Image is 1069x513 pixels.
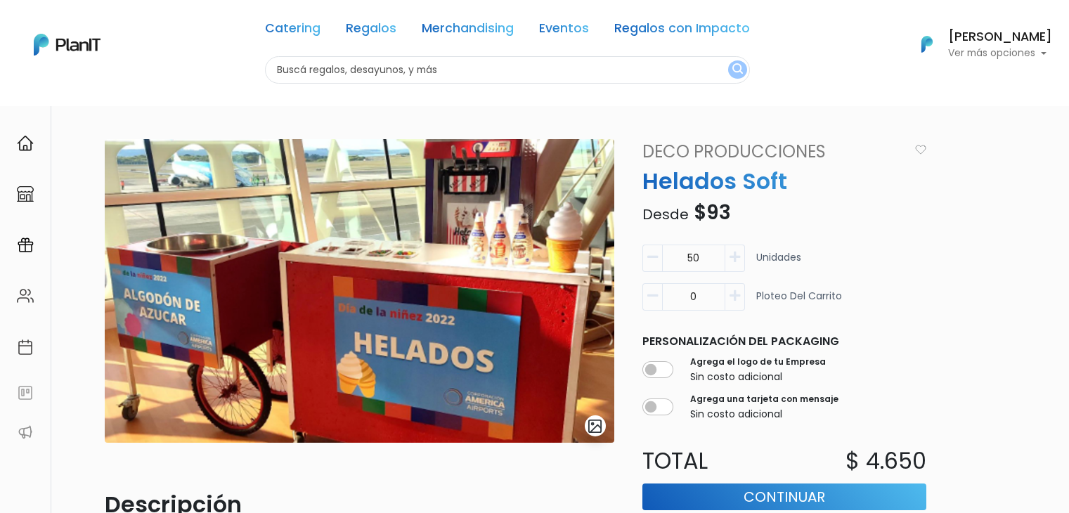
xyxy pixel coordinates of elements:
a: Deco Producciones [634,139,909,164]
img: heart_icon [915,145,926,155]
h6: [PERSON_NAME] [948,31,1052,44]
p: Unidades [756,250,801,278]
button: Continuar [642,483,926,510]
img: marketplace-4ceaa7011d94191e9ded77b95e3339b90024bf715f7c57f8cf31f2d8c509eaba.svg [17,186,34,202]
p: Total [634,444,784,478]
a: Regalos [346,22,396,39]
img: PlanIt Logo [912,29,942,60]
img: home-e721727adea9d79c4d83392d1f703f7f8bce08238fde08b1acbfd93340b81755.svg [17,135,34,152]
img: feedback-78b5a0c8f98aac82b08bfc38622c3050aee476f2c9584af64705fc4e61158814.svg [17,384,34,401]
span: $93 [694,199,731,226]
a: Eventos [539,22,589,39]
img: gallery-light [587,418,603,434]
a: Merchandising [422,22,514,39]
img: Deco_helados.png [105,139,614,443]
img: PlanIt Logo [34,34,101,56]
span: Desde [642,204,689,224]
a: Regalos con Impacto [614,22,750,39]
img: campaigns-02234683943229c281be62815700db0a1741e53638e28bf9629b52c665b00959.svg [17,237,34,254]
p: Helados Soft [634,164,935,198]
img: people-662611757002400ad9ed0e3c099ab2801c6687ba6c219adb57efc949bc21e19d.svg [17,287,34,304]
label: Agrega el logo de tu Empresa [690,356,826,368]
p: Personalización del packaging [642,333,926,350]
p: Ver más opciones [948,48,1052,58]
p: $ 4.650 [846,444,926,478]
a: Catering [265,22,320,39]
img: calendar-87d922413cdce8b2cf7b7f5f62616a5cf9e4887200fb71536465627b3292af00.svg [17,339,34,356]
button: PlanIt Logo [PERSON_NAME] Ver más opciones [903,26,1052,63]
label: Agrega una tarjeta con mensaje [690,393,838,405]
img: search_button-432b6d5273f82d61273b3651a40e1bd1b912527efae98b1b7a1b2c0702e16a8d.svg [732,63,743,77]
img: partners-52edf745621dab592f3b2c58e3bca9d71375a7ef29c3b500c9f145b62cc070d4.svg [17,424,34,441]
p: Sin costo adicional [690,407,838,422]
input: Buscá regalos, desayunos, y más [265,56,750,84]
p: Sin costo adicional [690,370,826,384]
p: Ploteo del carrito [756,289,842,316]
